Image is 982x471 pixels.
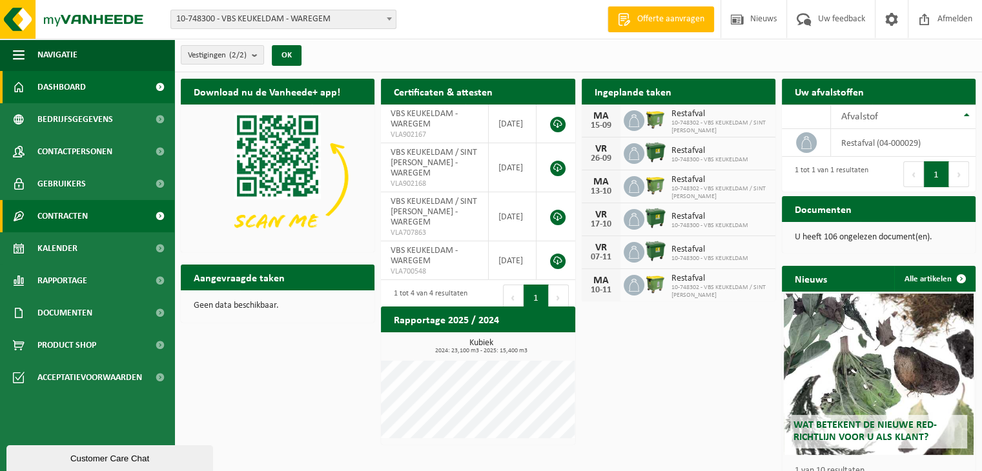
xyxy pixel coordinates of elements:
[387,348,575,354] span: 2024: 23,100 m3 - 2025: 15,400 m3
[644,273,666,295] img: WB-1100-HPE-GN-50
[782,196,864,221] h2: Documenten
[181,105,374,250] img: Download de VHEPlus App
[37,39,77,71] span: Navigatie
[479,332,574,357] a: Bekijk rapportage
[171,10,396,28] span: 10-748300 - VBS KEUKELDAM - WAREGEM
[949,161,969,187] button: Next
[782,266,840,291] h2: Nieuws
[903,161,924,187] button: Previous
[831,129,976,157] td: restafval (04-000029)
[391,228,478,238] span: VLA707863
[588,154,614,163] div: 26-09
[37,361,142,394] span: Acceptatievoorwaarden
[391,179,478,189] span: VLA902168
[644,108,666,130] img: WB-1100-HPE-GN-50
[671,284,769,299] span: 10-748302 - VBS KEUKELDAM / SINT [PERSON_NAME]
[788,160,868,188] div: 1 tot 1 van 1 resultaten
[387,283,467,312] div: 1 tot 4 van 4 resultaten
[194,301,362,310] p: Geen data beschikbaar.
[391,197,477,227] span: VBS KEUKELDAM / SINT [PERSON_NAME] - WAREGEM
[588,210,614,220] div: VR
[37,200,88,232] span: Contracten
[588,220,614,229] div: 17-10
[391,130,478,140] span: VLA902167
[671,245,748,255] span: Restafval
[671,274,769,284] span: Restafval
[793,420,937,443] span: Wat betekent de nieuwe RED-richtlijn voor u als klant?
[671,222,748,230] span: 10-748300 - VBS KEUKELDAM
[524,285,549,310] button: 1
[549,285,569,310] button: Next
[391,148,477,178] span: VBS KEUKELDAM / SINT [PERSON_NAME] - WAREGEM
[588,144,614,154] div: VR
[671,185,769,201] span: 10-748302 - VBS KEUKELDAM / SINT [PERSON_NAME]
[841,112,877,122] span: Afvalstof
[782,79,877,104] h2: Uw afvalstoffen
[784,294,974,455] a: Wat betekent de nieuwe RED-richtlijn voor u als klant?
[37,297,92,329] span: Documenten
[6,443,216,471] iframe: chat widget
[37,329,96,361] span: Product Shop
[391,246,458,266] span: VBS KEUKELDAM - WAREGEM
[634,13,708,26] span: Offerte aanvragen
[170,10,396,29] span: 10-748300 - VBS KEUKELDAM - WAREGEM
[391,266,478,277] span: VLA700548
[671,212,748,222] span: Restafval
[671,119,769,135] span: 10-748302 - VBS KEUKELDAM / SINT [PERSON_NAME]
[381,79,506,104] h2: Certificaten & attesten
[671,146,748,156] span: Restafval
[489,143,537,192] td: [DATE]
[644,240,666,262] img: WB-1100-HPE-GN-01
[671,109,769,119] span: Restafval
[588,187,614,196] div: 13-10
[644,141,666,163] img: WB-1100-HPE-GN-01
[381,306,512,332] h2: Rapportage 2025 / 2024
[188,46,247,65] span: Vestigingen
[489,241,537,280] td: [DATE]
[181,265,298,290] h2: Aangevraagde taken
[37,232,77,265] span: Kalender
[391,109,458,129] span: VBS KEUKELDAM - WAREGEM
[489,105,537,143] td: [DATE]
[644,207,666,229] img: WB-1100-HPE-GN-01
[588,243,614,253] div: VR
[37,103,113,135] span: Bedrijfsgegevens
[181,79,353,104] h2: Download nu de Vanheede+ app!
[588,286,614,295] div: 10-11
[272,45,302,66] button: OK
[582,79,684,104] h2: Ingeplande taken
[795,233,963,242] p: U heeft 106 ongelezen document(en).
[644,174,666,196] img: WB-1100-HPE-GN-50
[588,276,614,286] div: MA
[229,51,247,59] count: (2/2)
[924,161,949,187] button: 1
[608,6,714,32] a: Offerte aanvragen
[588,177,614,187] div: MA
[37,135,112,168] span: Contactpersonen
[503,285,524,310] button: Previous
[181,45,264,65] button: Vestigingen(2/2)
[588,121,614,130] div: 15-09
[671,156,748,164] span: 10-748300 - VBS KEUKELDAM
[489,192,537,241] td: [DATE]
[671,255,748,263] span: 10-748300 - VBS KEUKELDAM
[37,168,86,200] span: Gebruikers
[671,175,769,185] span: Restafval
[894,266,974,292] a: Alle artikelen
[387,339,575,354] h3: Kubiek
[37,71,86,103] span: Dashboard
[37,265,87,297] span: Rapportage
[588,253,614,262] div: 07-11
[588,111,614,121] div: MA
